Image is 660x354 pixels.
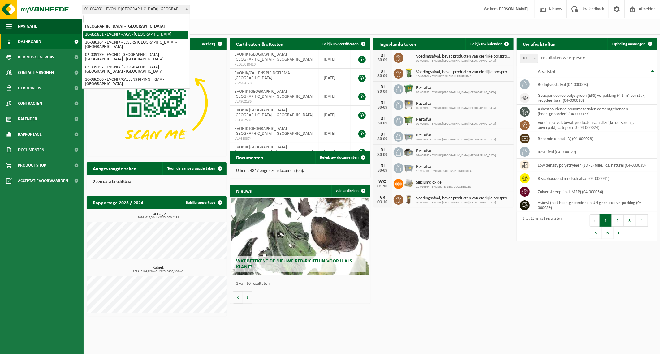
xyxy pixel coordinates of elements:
h2: Aangevraagde taken [87,162,143,174]
button: Vorige [233,291,243,304]
button: 6 [602,227,614,239]
button: Volgende [243,291,252,304]
td: [DATE] [319,106,351,124]
p: 1 van 10 resultaten [236,282,367,286]
img: WB-1100-GAL-GY-04 [403,99,414,110]
button: Verberg [197,38,226,50]
div: 30-09 [377,168,389,173]
span: Restafval [416,101,496,106]
span: Restafval [416,133,496,138]
span: Navigatie [18,19,37,34]
span: Bekijk uw certificaten [323,42,359,46]
p: U heeft 4847 ongelezen document(en). [236,169,364,173]
h2: Rapportage 2025 / 2024 [87,196,149,208]
div: 30-09 [377,137,389,141]
span: Documenten [18,142,44,158]
h2: Ingeplande taken [373,38,423,50]
a: Bekijk uw certificaten [318,38,370,50]
h2: Certificaten & attesten [230,38,290,50]
span: Bedrijfsgegevens [18,49,54,65]
span: Restafval [416,164,472,169]
span: 02-009197 - EVONIK [GEOGRAPHIC_DATA] [GEOGRAPHIC_DATA] [416,154,496,157]
div: 1 tot 10 van 51 resultaten [520,214,562,240]
span: Restafval [416,149,496,154]
div: VR [377,195,389,200]
span: Bekijk uw documenten [320,156,359,160]
span: Voedingsafval, bevat producten van dierlijke oorsprong, onverpakt, categorie 3 [416,70,511,75]
button: 4 [636,214,648,227]
img: WB-5000-GAL-GY-01 [403,147,414,157]
div: DI [377,53,389,58]
div: 03-10 [377,200,389,204]
span: 02-009197 - EVONIK [GEOGRAPHIC_DATA] [GEOGRAPHIC_DATA] [416,201,511,205]
span: EVONIK [GEOGRAPHIC_DATA] [GEOGRAPHIC_DATA] - [GEOGRAPHIC_DATA] [235,108,313,117]
div: DI [377,116,389,121]
td: geëxpandeerde polystyreen (EPS) verpakking (< 1 m² per stuk), recycleerbaar (04-000018) [533,91,657,105]
span: Voedingsafval, bevat producten van dierlijke oorsprong, onverpakt, categorie 3 [416,196,511,201]
td: [DATE] [319,124,351,143]
label: resultaten weergeven [541,55,585,60]
div: 30-09 [377,105,389,110]
span: Toon de aangevraagde taken [167,167,215,171]
img: WB-0660-HPE-GN-01 [403,83,414,94]
h2: Nieuws [230,185,258,197]
td: low density polyethyleen (LDPE) folie, los, naturel (04-000039) [533,159,657,172]
span: Restafval [416,86,496,91]
span: EVONIK [GEOGRAPHIC_DATA] [GEOGRAPHIC_DATA] - [GEOGRAPHIC_DATA] [235,145,313,155]
span: RED25010410 [235,62,314,67]
td: voedingsafval, bevat producten van dierlijke oorsprong, onverpakt, categorie 3 (04-000024) [533,118,657,132]
img: WB-0140-HPE-BN-01 [403,194,414,204]
span: Dashboard [18,34,41,49]
span: Voedingsafval, bevat producten van dierlijke oorsprong, onverpakt, categorie 3 [416,54,511,59]
div: 30-09 [377,153,389,157]
div: WO [377,179,389,184]
span: 01-004031 - EVONIK ANTWERPEN NV - ANTWERPEN [82,5,190,14]
img: Download de VHEPlus App [87,50,227,155]
div: DI [377,148,389,153]
button: 2 [612,214,624,227]
h2: Uw afvalstoffen [517,38,562,50]
span: EVONIK/CALLENS PIPINGFIRMA - [GEOGRAPHIC_DATA] [235,71,292,80]
li: 10-986906 - EVONIK/CALLENS PIPINGFIRMA - [GEOGRAPHIC_DATA] [83,76,188,88]
span: 2024: 3164,220 m3 - 2025: 3435,560 m3 [90,270,227,273]
div: DI [377,164,389,168]
span: 10 [520,54,538,63]
button: 3 [624,214,636,227]
span: Kalender [18,111,37,127]
li: 10-986364 - EVONIK - ESSERS [GEOGRAPHIC_DATA] - [GEOGRAPHIC_DATA] [83,39,188,51]
td: behandeld hout (B) (04-000028) [533,132,657,145]
span: 10-986906 - EVONIK/CALLENS PIPINGFIRMA [416,169,472,173]
span: 02-009197 - EVONIK [GEOGRAPHIC_DATA] [GEOGRAPHIC_DATA] [416,59,511,63]
td: [DATE] [319,69,351,87]
div: DI [377,69,389,74]
img: WB-0140-HPE-GN-50 [403,68,414,78]
td: asbest (niet hechtgebonden) in UN gekeurde verpakking (04-000059) [533,198,657,212]
img: WB-2500-GAL-GY-01 [403,131,414,141]
span: Ophaling aanvragen [612,42,645,46]
h3: Tonnage [90,212,227,219]
span: Contracten [18,96,42,111]
td: [DATE] [319,50,351,69]
span: Bekijk uw kalender [470,42,502,46]
td: zuiver steenpuin (HMRP) (04-000054) [533,185,657,198]
img: WB-2500-GAL-GY-01 [403,162,414,173]
div: DI [377,85,389,90]
span: EVONIK [GEOGRAPHIC_DATA] [GEOGRAPHIC_DATA] - [GEOGRAPHIC_DATA] [235,126,313,136]
span: Siliciumdioxide [416,180,471,185]
span: Rapportage [18,127,42,142]
p: Geen data beschikbaar. [93,180,221,184]
span: Restafval [416,117,496,122]
a: Bekijk uw documenten [315,151,370,164]
div: 30-09 [377,58,389,62]
span: EVONIK [GEOGRAPHIC_DATA] [GEOGRAPHIC_DATA] - [GEOGRAPHIC_DATA] [235,52,313,62]
td: bedrijfsrestafval (04-000008) [533,78,657,91]
span: Gebruikers [18,80,41,96]
a: Wat betekent de nieuwe RED-richtlijn voor u als klant? [231,198,369,275]
span: 02-009197 - EVONIK [GEOGRAPHIC_DATA] [GEOGRAPHIC_DATA] [416,91,496,94]
span: VLA610374 [235,136,314,141]
span: 10-986906 - EVONIK/CALLENS PIPINGFIRMA [416,75,511,79]
button: 5 [590,227,602,239]
span: EVONIK [GEOGRAPHIC_DATA] [GEOGRAPHIC_DATA] - [GEOGRAPHIC_DATA] [235,89,313,99]
span: Product Shop [18,158,46,173]
li: 02-009197 - EVONIK [GEOGRAPHIC_DATA] [GEOGRAPHIC_DATA] - [GEOGRAPHIC_DATA] [83,63,188,76]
